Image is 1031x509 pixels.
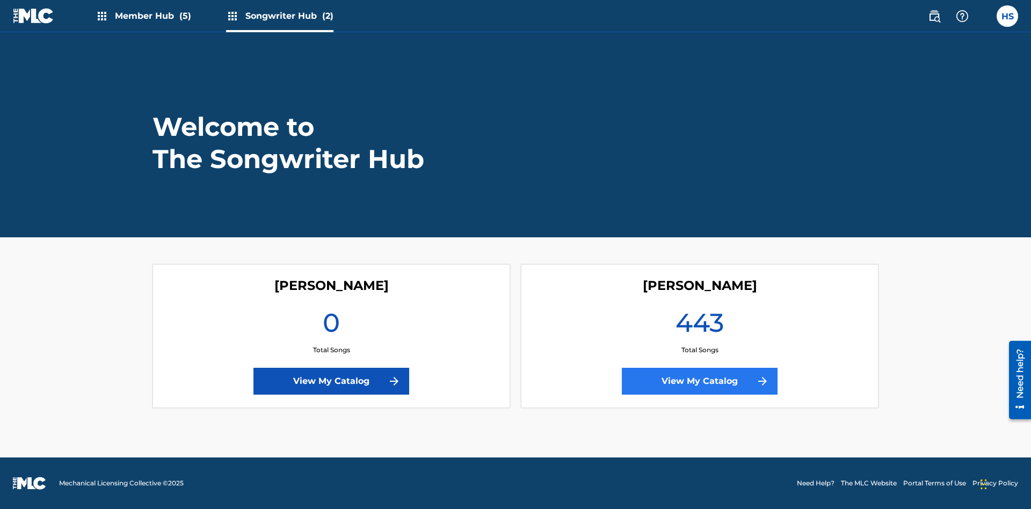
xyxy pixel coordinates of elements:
[924,5,945,27] a: Public Search
[13,477,46,490] img: logo
[226,10,239,23] img: Top Rightsholders
[756,375,769,388] img: f7272a7cc735f4ea7f67.svg
[13,8,54,24] img: MLC Logo
[972,478,1018,488] a: Privacy Policy
[841,478,897,488] a: The MLC Website
[676,307,724,345] h1: 443
[952,5,973,27] div: Help
[643,278,757,294] h4: Toby Songwriter
[977,457,1031,509] iframe: Chat Widget
[956,10,969,23] img: help
[903,478,966,488] a: Portal Terms of Use
[96,10,108,23] img: Top Rightsholders
[981,468,987,500] div: Drag
[322,11,333,21] span: (2)
[928,10,941,23] img: search
[274,278,389,294] h4: Lorna Singerton
[979,11,990,21] div: Notifications
[245,10,333,22] span: Songwriter Hub
[115,10,191,22] span: Member Hub
[797,478,834,488] a: Need Help?
[997,5,1018,27] div: User Menu
[253,368,409,395] a: View My Catalog
[622,368,778,395] a: View My Catalog
[179,11,191,21] span: (5)
[681,345,718,355] p: Total Songs
[388,375,401,388] img: f7272a7cc735f4ea7f67.svg
[153,111,426,175] h1: Welcome to The Songwriter Hub
[1001,337,1031,425] iframe: Resource Center
[59,478,184,488] span: Mechanical Licensing Collective © 2025
[313,345,350,355] p: Total Songs
[323,307,340,345] h1: 0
